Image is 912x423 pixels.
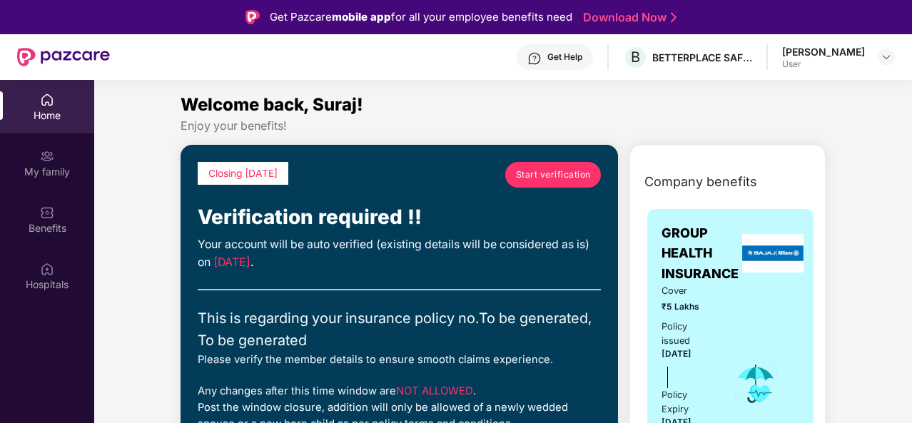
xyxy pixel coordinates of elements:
span: Start verification [516,168,591,181]
div: Enjoy your benefits! [181,118,826,133]
div: BETTERPLACE SAFETY SOLUTIONS PRIVATE LIMITED [652,51,752,64]
span: ₹5 Lakhs [662,300,714,314]
a: Start verification [505,162,601,188]
div: Your account will be auto verified (existing details will be considered as is) on . [198,236,601,272]
div: Get Help [547,51,582,63]
img: insurerLogo [742,234,804,272]
span: Closing [DATE] [208,168,278,179]
img: svg+xml;base64,PHN2ZyBpZD0iQmVuZWZpdHMiIHhtbG5zPSJodHRwOi8vd3d3LnczLm9yZy8yMDAwL3N2ZyIgd2lkdGg9Ij... [40,205,54,220]
img: svg+xml;base64,PHN2ZyB3aWR0aD0iMjAiIGhlaWdodD0iMjAiIHZpZXdCb3g9IjAgMCAyMCAyMCIgZmlsbD0ibm9uZSIgeG... [40,149,54,163]
span: B [631,49,640,66]
div: Please verify the member details to ensure smooth claims experience. [198,352,601,368]
span: [DATE] [213,255,250,269]
img: svg+xml;base64,PHN2ZyBpZD0iRHJvcGRvd24tMzJ4MzIiIHhtbG5zPSJodHRwOi8vd3d3LnczLm9yZy8yMDAwL3N2ZyIgd2... [881,51,892,63]
span: [DATE] [662,349,691,359]
img: icon [733,360,779,407]
div: This is regarding your insurance policy no. To be generated, To be generated [198,307,601,352]
span: GROUP HEALTH INSURANCE [662,223,739,284]
img: Logo [245,10,260,24]
a: Download Now [583,10,672,25]
img: svg+xml;base64,PHN2ZyBpZD0iSGVscC0zMngzMiIgeG1sbnM9Imh0dHA6Ly93d3cudzMub3JnLzIwMDAvc3ZnIiB3aWR0aD... [527,51,542,66]
div: Policy Expiry [662,388,714,417]
span: NOT ALLOWED [396,384,473,397]
div: User [782,58,865,70]
div: Policy issued [662,320,714,348]
span: Company benefits [644,172,757,192]
span: Welcome back, Suraj! [181,94,363,115]
span: Cover [662,284,714,298]
img: Stroke [671,10,677,25]
img: svg+xml;base64,PHN2ZyBpZD0iSG9tZSIgeG1sbnM9Imh0dHA6Ly93d3cudzMub3JnLzIwMDAvc3ZnIiB3aWR0aD0iMjAiIG... [40,93,54,107]
div: Verification required !! [198,202,601,233]
div: Get Pazcare for all your employee benefits need [270,9,572,26]
img: svg+xml;base64,PHN2ZyBpZD0iSG9zcGl0YWxzIiB4bWxucz0iaHR0cDovL3d3dy53My5vcmcvMjAwMC9zdmciIHdpZHRoPS... [40,262,54,276]
strong: mobile app [332,10,391,24]
div: [PERSON_NAME] [782,45,865,58]
img: New Pazcare Logo [17,48,110,66]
